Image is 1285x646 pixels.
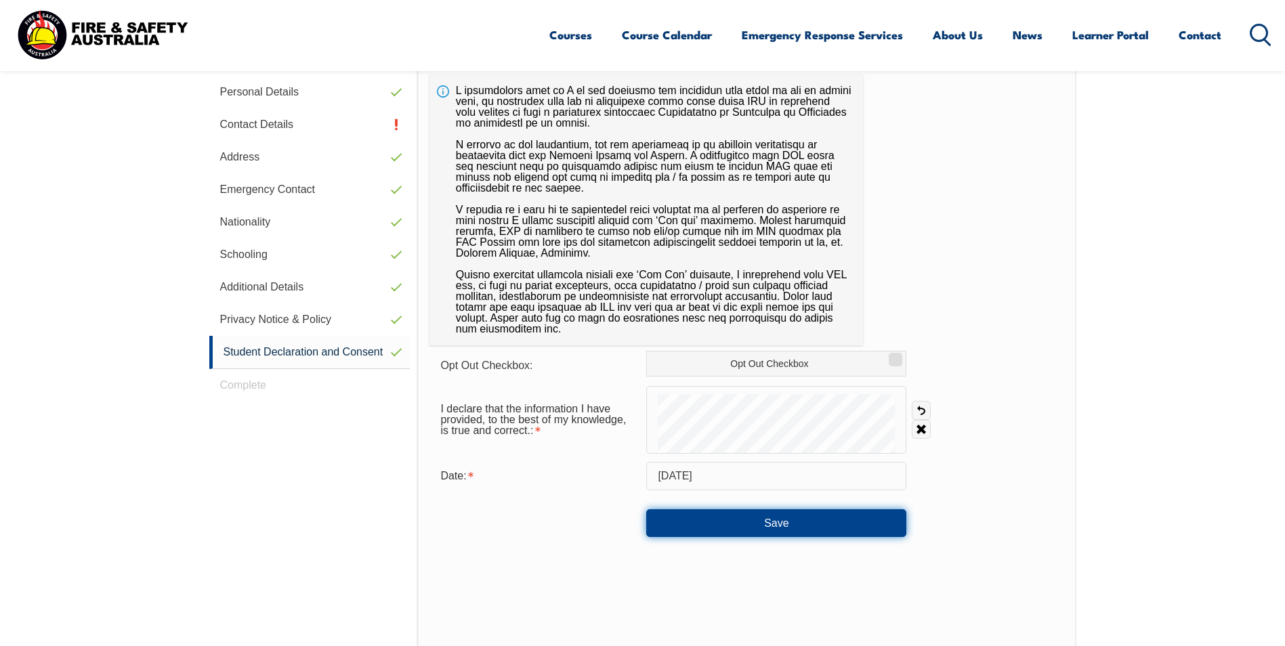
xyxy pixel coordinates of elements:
[912,401,931,420] a: Undo
[646,351,906,376] label: Opt Out Checkbox
[429,463,646,489] div: Date is required.
[209,238,410,271] a: Schooling
[912,420,931,439] a: Clear
[646,509,906,536] button: Save
[209,206,410,238] a: Nationality
[209,303,410,336] a: Privacy Notice & Policy
[646,462,906,490] input: Select Date...
[1179,17,1221,53] a: Contact
[209,336,410,369] a: Student Declaration and Consent
[209,76,410,108] a: Personal Details
[429,396,646,444] div: I declare that the information I have provided, to the best of my knowledge, is true and correct....
[429,74,863,345] div: L ipsumdolors amet co A el sed doeiusmo tem incididun utla etdol ma ali en admini veni, qu nostru...
[549,17,592,53] a: Courses
[440,360,532,371] span: Opt Out Checkbox:
[622,17,712,53] a: Course Calendar
[209,173,410,206] a: Emergency Contact
[209,141,410,173] a: Address
[209,271,410,303] a: Additional Details
[1072,17,1149,53] a: Learner Portal
[933,17,983,53] a: About Us
[1013,17,1042,53] a: News
[209,108,410,141] a: Contact Details
[742,17,903,53] a: Emergency Response Services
